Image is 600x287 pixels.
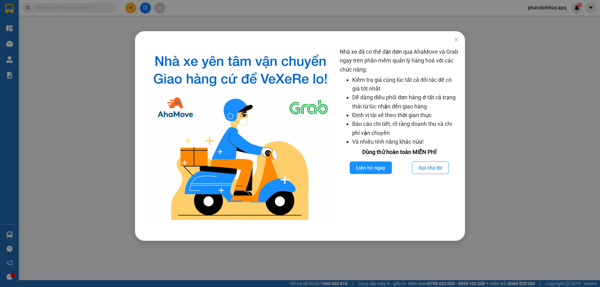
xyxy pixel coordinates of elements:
div: Nhà xe đã có thể đặt đơn qua AhaMove và Grab ngay trên phần mềm quản lý hàng hoá với các chức năng: [340,47,459,225]
li: Và nhiều tính năng khác nữa! [352,137,459,146]
button: Gọi cho tôi [412,161,449,174]
li: Báo cáo chi tiết, rõ ràng doanh thu và chi phí vận chuyển [352,120,459,137]
img: logo [146,47,335,225]
li: Định vị tài xế theo thời gian thực [352,111,459,120]
div: Dùng thử hoàn toàn MIỄN PHÍ [340,148,459,156]
span: Liên hệ ngay [356,164,385,172]
span: Gọi cho tôi [418,164,442,172]
button: Close [447,31,465,49]
span: close [454,37,459,42]
li: Kiểm tra giá cùng lúc tất cả đối tác để có giá tốt nhất [352,76,459,93]
button: Liên hệ ngay [350,161,392,174]
li: Dễ dàng điều phối đơn hàng ở tất cả trạng thái từ lúc nhận đến giao hàng [352,93,459,111]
